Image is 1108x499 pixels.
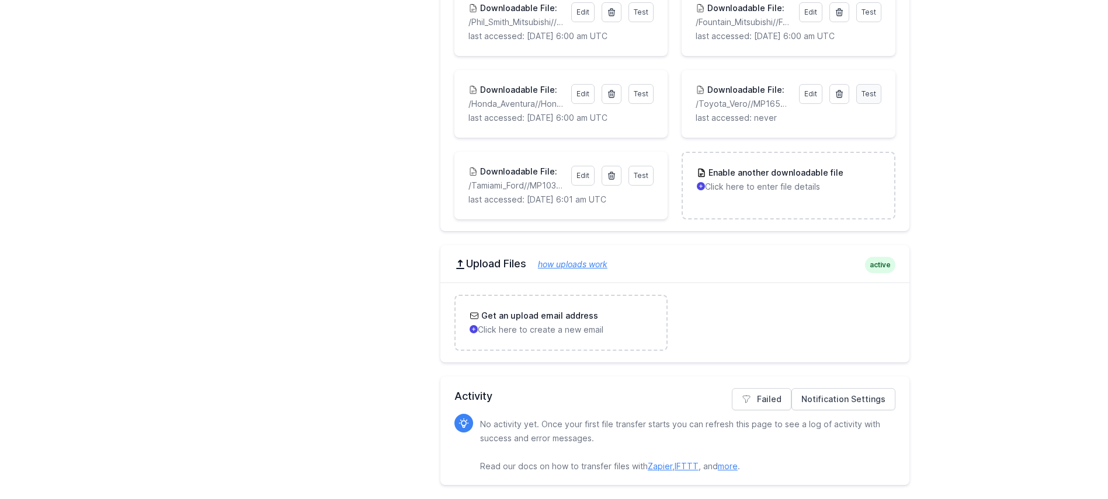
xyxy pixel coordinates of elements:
[865,257,895,273] span: active
[862,8,876,16] span: Test
[468,194,654,205] p: last accessed: [DATE] 6:01 am UTC
[862,89,876,98] span: Test
[634,8,648,16] span: Test
[470,324,652,336] p: Click here to create a new email
[480,417,886,473] p: No activity yet. Once your first file transfer starts you can refresh this page to see a log of a...
[791,388,895,410] a: Notification Settings
[628,2,654,22] a: Test
[526,259,607,269] a: how uploads work
[468,16,564,28] p: /Phil_Smith_Mitsubishi//MP16506M.csv
[697,181,880,193] p: Click here to enter file details
[696,16,791,28] p: /Fountain_Mitsubishi//Fountain_Mitsubishi.csv
[683,153,894,207] a: Enable another downloadable file Click here to enter file details
[799,84,822,104] a: Edit
[705,2,784,14] h3: Downloadable File:
[718,461,738,471] a: more
[478,84,557,96] h3: Downloadable File:
[696,98,791,110] p: /Toyota_Vero//MP16548T.csv
[634,171,648,180] span: Test
[706,167,843,179] h3: Enable another downloadable file
[696,30,881,42] p: last accessed: [DATE] 6:00 am UTC
[634,89,648,98] span: Test
[732,388,791,410] a: Failed
[696,112,881,124] p: last accessed: never
[456,296,666,350] a: Get an upload email address Click here to create a new email
[648,461,672,471] a: Zapier
[571,84,595,104] a: Edit
[468,30,654,42] p: last accessed: [DATE] 6:00 am UTC
[799,2,822,22] a: Edit
[478,166,557,177] h3: Downloadable File:
[856,2,881,22] a: Test
[571,166,595,186] a: Edit
[468,112,654,124] p: last accessed: [DATE] 6:00 am UTC
[468,98,564,110] p: /Honda_Aventura//Honda_Aventura.csv
[1050,441,1094,485] iframe: Drift Widget Chat Controller
[571,2,595,22] a: Edit
[628,166,654,186] a: Test
[478,2,557,14] h3: Downloadable File:
[479,310,598,322] h3: Get an upload email address
[856,84,881,104] a: Test
[675,461,699,471] a: IFTTT
[468,180,564,191] p: /Tamiami_Ford//MP10366.csv
[454,257,895,271] h2: Upload Files
[705,84,784,96] h3: Downloadable File:
[628,84,654,104] a: Test
[454,388,895,404] h2: Activity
